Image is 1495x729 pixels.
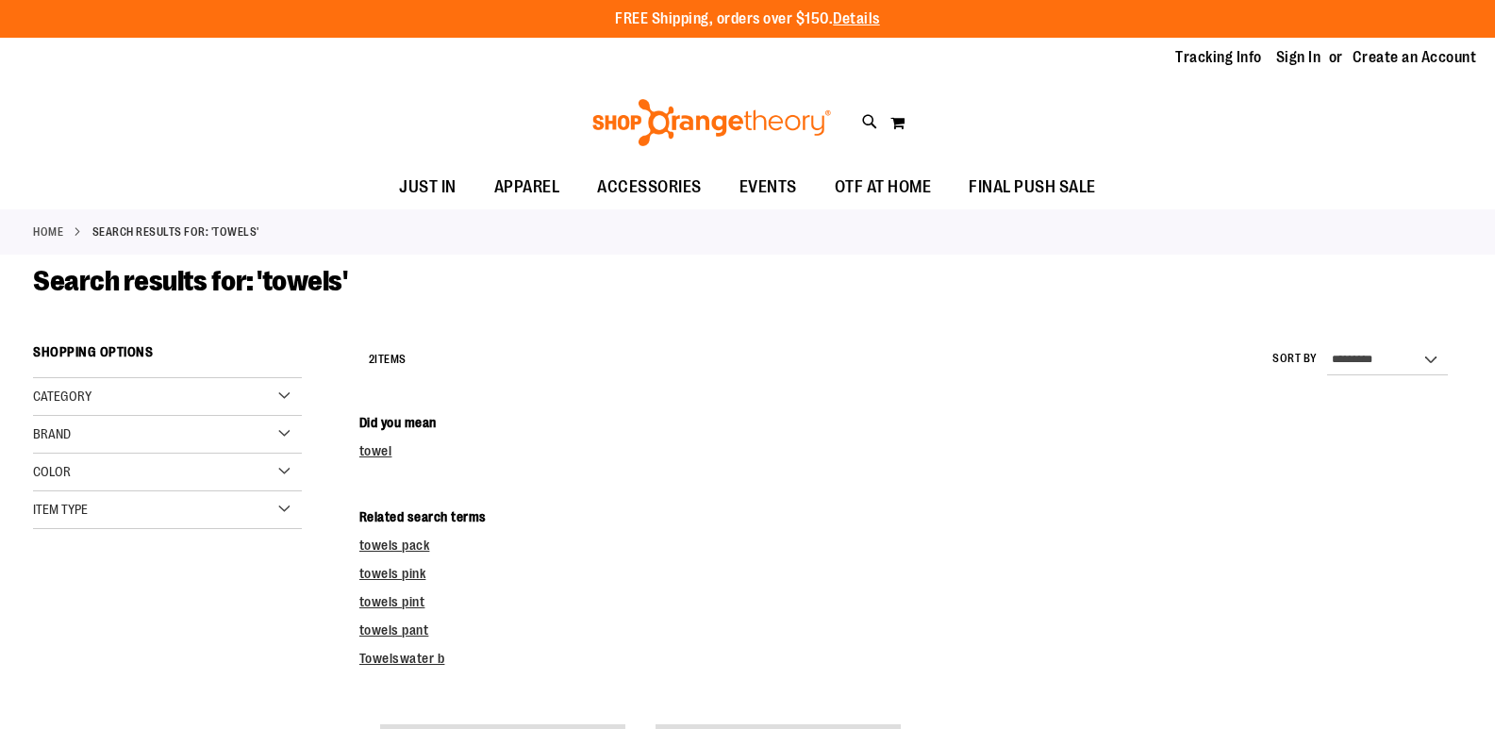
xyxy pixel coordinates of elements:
a: Details [833,10,880,27]
span: EVENTS [739,166,797,208]
dt: Did you mean [359,413,1462,432]
span: Brand [33,426,71,441]
a: towels pint [359,594,425,609]
strong: Search results for: 'towels' [92,224,259,240]
span: Category [33,389,91,404]
a: towels pack [359,538,430,553]
a: Create an Account [1353,47,1477,68]
a: towels pink [359,566,426,581]
a: Sign In [1276,47,1321,68]
span: APPAREL [494,166,560,208]
p: FREE Shipping, orders over $150. [615,8,880,30]
span: Color [33,464,71,479]
label: Sort By [1272,351,1318,367]
span: 2 [369,353,375,366]
a: Towelswater b [359,651,445,666]
span: JUST IN [399,166,457,208]
a: Home [33,224,63,240]
span: Search results for: 'towels' [33,265,347,297]
img: Shop Orangetheory [590,99,834,146]
dt: Related search terms [359,507,1462,526]
span: OTF AT HOME [835,166,932,208]
a: Tracking Info [1175,47,1262,68]
span: FINAL PUSH SALE [969,166,1096,208]
a: towels pant [359,622,429,638]
a: towel [359,443,392,458]
h2: Items [369,345,407,374]
span: ACCESSORIES [597,166,702,208]
strong: Shopping Options [33,336,302,378]
span: Item Type [33,502,88,517]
